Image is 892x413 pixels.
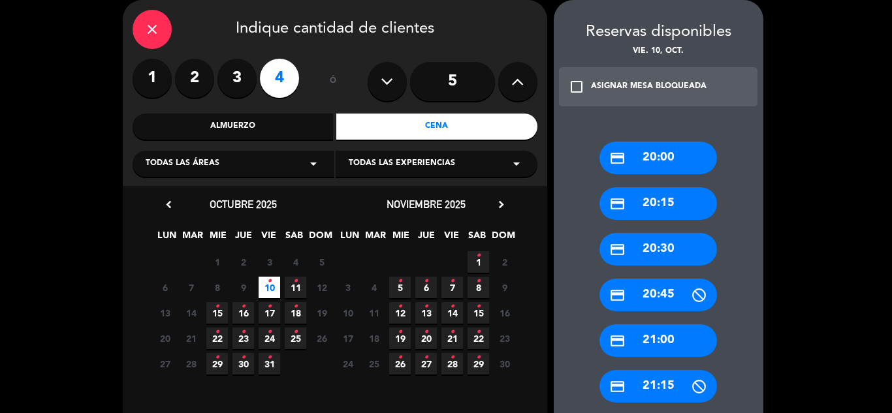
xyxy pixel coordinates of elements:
[337,277,358,298] span: 3
[450,271,454,292] i: •
[232,228,254,249] span: JUE
[599,370,717,403] div: 21:15
[293,296,298,317] i: •
[260,59,299,98] label: 4
[494,328,515,349] span: 23
[609,287,626,303] i: credit_card
[569,79,584,95] i: check_box_outline_blank
[267,347,272,368] i: •
[415,302,437,324] span: 13
[599,187,717,220] div: 20:15
[312,59,355,104] div: ó
[554,20,763,45] div: Reservas disponibles
[415,353,437,375] span: 27
[390,228,411,249] span: MIE
[210,198,277,211] span: octubre 2025
[424,271,428,292] i: •
[311,302,332,324] span: 19
[309,228,330,249] span: DOM
[162,198,176,211] i: chevron_left
[180,328,202,349] span: 21
[494,251,515,273] span: 2
[609,150,626,166] i: credit_card
[311,251,332,273] span: 5
[494,277,515,298] span: 9
[156,228,178,249] span: LUN
[468,353,489,375] span: 29
[215,322,219,343] i: •
[389,328,411,349] span: 19
[154,302,176,324] span: 13
[466,228,488,249] span: SAB
[293,322,298,343] i: •
[599,324,717,357] div: 21:00
[154,328,176,349] span: 20
[306,156,321,172] i: arrow_drop_down
[144,22,160,37] i: close
[217,59,257,98] label: 3
[259,353,280,375] span: 31
[133,10,537,49] div: Indique cantidad de clientes
[398,322,402,343] i: •
[363,328,385,349] span: 18
[146,157,219,170] span: Todas las áreas
[206,353,228,375] span: 29
[441,353,463,375] span: 28
[468,251,489,273] span: 1
[492,228,513,249] span: DOM
[363,277,385,298] span: 4
[180,353,202,375] span: 28
[259,277,280,298] span: 10
[258,228,279,249] span: VIE
[398,271,402,292] i: •
[336,114,537,140] div: Cena
[599,233,717,266] div: 20:30
[441,328,463,349] span: 21
[468,328,489,349] span: 22
[476,322,481,343] i: •
[441,277,463,298] span: 7
[415,328,437,349] span: 20
[215,347,219,368] i: •
[241,322,246,343] i: •
[267,271,272,292] i: •
[215,296,219,317] i: •
[476,271,481,292] i: •
[241,347,246,368] i: •
[609,196,626,212] i: credit_card
[476,245,481,266] i: •
[363,353,385,375] span: 25
[424,347,428,368] i: •
[415,228,437,249] span: JUE
[599,279,717,311] div: 20:45
[424,296,428,317] i: •
[285,251,306,273] span: 4
[206,277,228,298] span: 8
[180,302,202,324] span: 14
[337,353,358,375] span: 24
[450,347,454,368] i: •
[311,277,332,298] span: 12
[389,302,411,324] span: 12
[285,302,306,324] span: 18
[591,80,707,93] div: ASIGNAR MESA BLOQUEADA
[267,296,272,317] i: •
[285,328,306,349] span: 25
[232,353,254,375] span: 30
[441,302,463,324] span: 14
[398,296,402,317] i: •
[424,322,428,343] i: •
[609,333,626,349] i: credit_card
[389,353,411,375] span: 26
[364,228,386,249] span: MAR
[363,302,385,324] span: 11
[232,302,254,324] span: 16
[387,198,466,211] span: noviembre 2025
[389,277,411,298] span: 5
[232,251,254,273] span: 2
[232,277,254,298] span: 9
[259,302,280,324] span: 17
[554,45,763,58] div: vie. 10, oct.
[241,296,246,317] i: •
[450,322,454,343] i: •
